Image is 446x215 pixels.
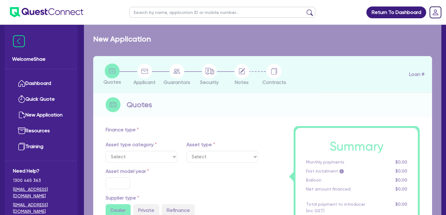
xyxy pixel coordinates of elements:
span: Need Help? [13,167,69,175]
a: Training [13,139,69,155]
img: training [18,143,25,150]
span: Welcome Shae [12,55,70,63]
a: New Application [13,107,69,123]
a: Quick Quote [13,91,69,107]
a: Dashboard [13,76,69,91]
img: new-application [18,111,25,119]
a: Dropdown toggle [427,4,444,20]
a: Resources [13,123,69,139]
input: Search by name, application ID or mobile number... [129,7,315,18]
img: icon-menu-close [13,35,25,47]
img: quest-connect-logo-blue [10,7,83,17]
img: quick-quote [18,95,25,103]
a: Return To Dashboard [366,7,426,18]
a: [EMAIL_ADDRESS][DOMAIN_NAME] [13,186,69,199]
span: 1300 465 363 [13,177,69,184]
img: resources [18,127,25,134]
a: [EMAIL_ADDRESS][DOMAIN_NAME] [13,202,69,215]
